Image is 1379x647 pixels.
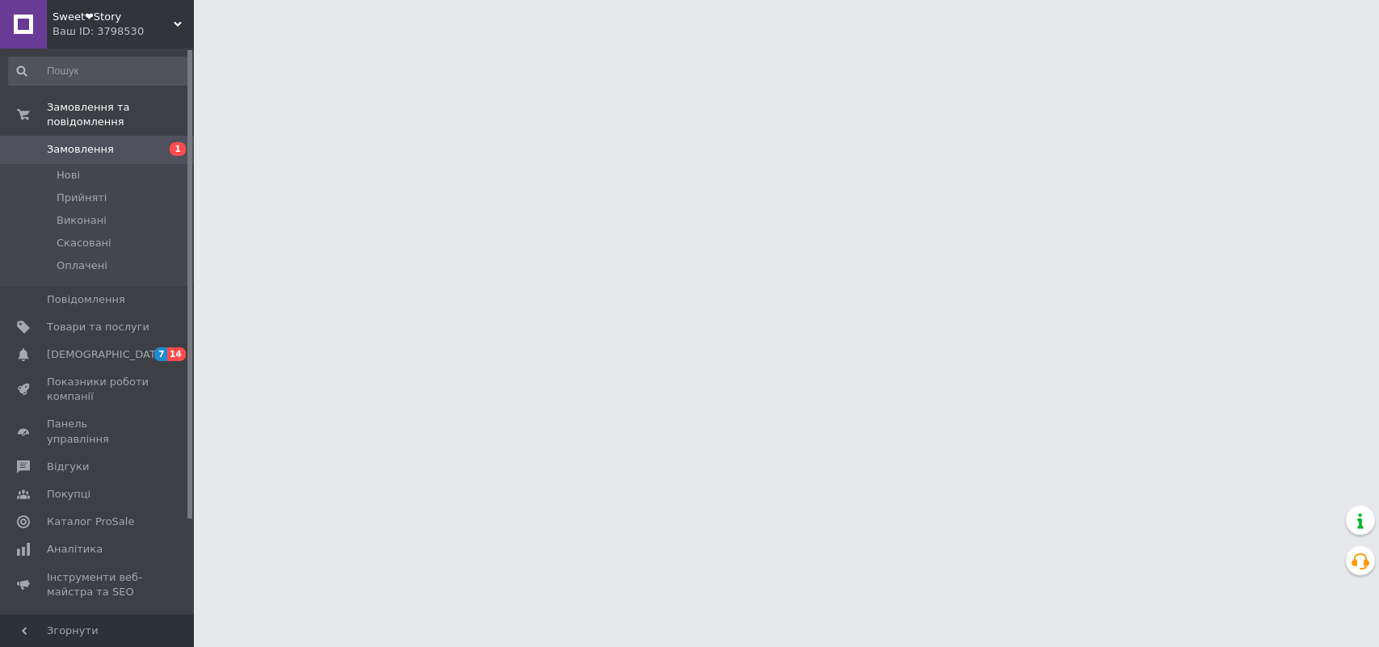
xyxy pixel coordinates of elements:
div: Ваш ID: 3798530 [53,24,194,39]
span: 1 [170,142,186,156]
span: Показники роботи компанії [47,375,149,404]
span: Інструменти веб-майстра та SEO [47,570,149,599]
span: Повідомлення [47,292,125,307]
span: 7 [154,347,167,361]
span: Панель управління [47,417,149,446]
span: Замовлення та повідомлення [47,100,194,129]
span: Sweet❤Story [53,10,174,24]
span: Прийняті [57,191,107,205]
span: 14 [167,347,186,361]
span: Аналітика [47,542,103,557]
span: Нові [57,168,80,183]
span: Замовлення [47,142,114,157]
span: Товари та послуги [47,320,149,334]
span: Скасовані [57,236,111,250]
span: [DEMOGRAPHIC_DATA] [47,347,166,362]
span: Управління сайтом [47,612,149,641]
span: Покупці [47,487,90,502]
span: Відгуки [47,460,89,474]
span: Виконані [57,213,107,228]
span: Оплачені [57,258,107,273]
span: Каталог ProSale [47,515,134,529]
input: Пошук [8,57,190,86]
